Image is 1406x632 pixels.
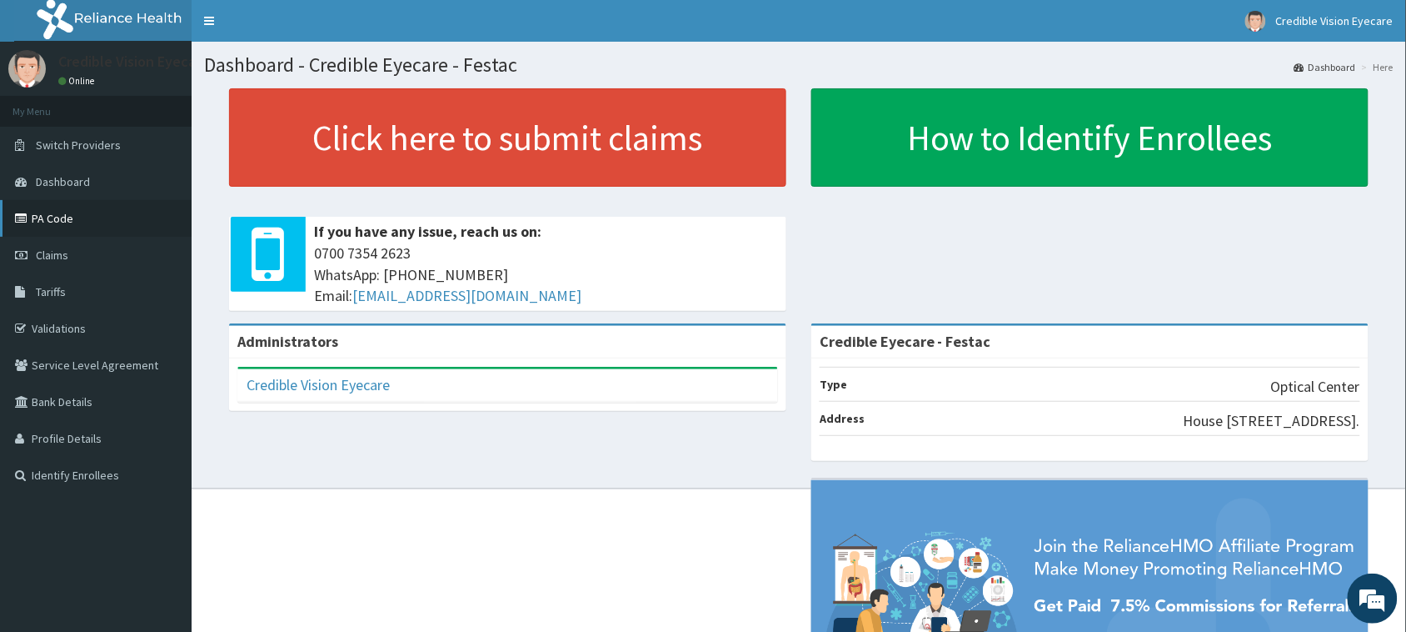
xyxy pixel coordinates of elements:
a: Credible Vision Eyecare [247,375,390,394]
div: Minimize live chat window [273,8,313,48]
span: Switch Providers [36,138,121,153]
a: Online [58,75,98,87]
h1: Dashboard - Credible Eyecare - Festac [204,54,1394,76]
span: We're online! [97,210,230,379]
a: Dashboard [1294,60,1356,74]
div: Chat with us now [87,93,280,115]
p: Credible Vision Eyecare [58,54,209,69]
span: Credible Vision Eyecare [1276,13,1394,28]
img: User Image [1245,11,1266,32]
img: User Image [8,50,46,88]
b: Administrators [237,332,338,351]
b: Address [820,411,865,426]
a: [EMAIL_ADDRESS][DOMAIN_NAME] [352,286,581,305]
p: Optical Center [1271,376,1360,398]
img: d_794563401_company_1708531726252_794563401 [31,83,67,125]
a: How to Identify Enrollees [811,88,1369,187]
span: Dashboard [36,174,90,189]
b: Type [820,377,847,392]
a: Click here to submit claims [229,88,786,187]
span: Tariffs [36,284,66,299]
textarea: Type your message and hit 'Enter' [8,455,317,514]
span: Claims [36,248,68,263]
b: If you have any issue, reach us on: [314,222,541,241]
p: House [STREET_ADDRESS]. [1184,410,1360,432]
strong: Credible Eyecare - Festac [820,332,991,351]
span: 0700 7354 2623 WhatsApp: [PHONE_NUMBER] Email: [314,243,778,307]
li: Here [1358,60,1394,74]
